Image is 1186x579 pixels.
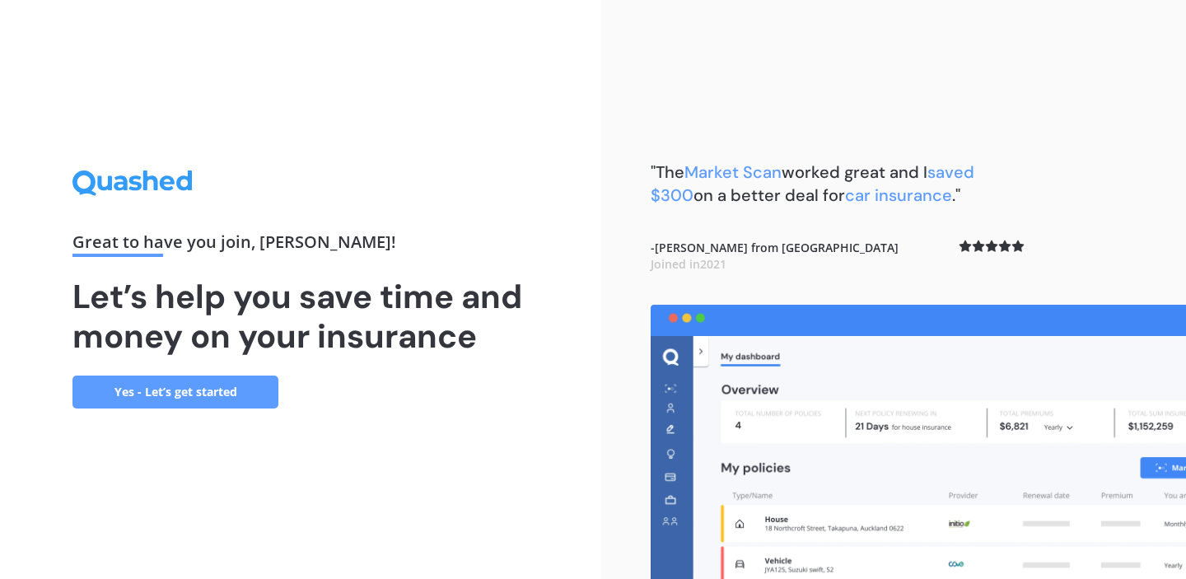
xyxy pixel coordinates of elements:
[651,305,1186,579] img: dashboard.webp
[845,184,952,206] span: car insurance
[651,256,726,272] span: Joined in 2021
[651,161,974,206] span: saved $300
[72,234,529,257] div: Great to have you join , [PERSON_NAME] !
[684,161,782,183] span: Market Scan
[651,161,974,206] b: "The worked great and I on a better deal for ."
[72,376,278,409] a: Yes - Let’s get started
[651,240,899,272] b: - [PERSON_NAME] from [GEOGRAPHIC_DATA]
[72,277,529,356] h1: Let’s help you save time and money on your insurance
